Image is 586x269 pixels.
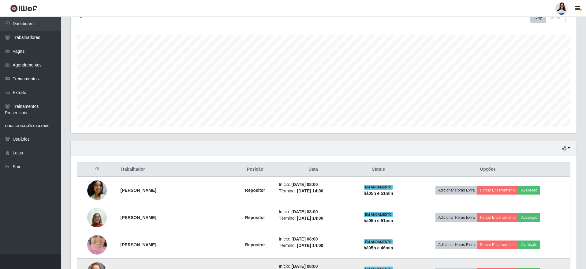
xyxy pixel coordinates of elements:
button: Avaliação [518,186,540,195]
span: EM ANDAMENTO [364,212,393,217]
li: Início: [279,209,348,215]
li: Início: [279,236,348,242]
button: Forçar Encerramento [477,213,518,222]
img: 1758732017392.jpeg [87,204,107,230]
button: Forçar Encerramento [477,186,518,195]
strong: [PERSON_NAME] [121,188,156,193]
strong: [PERSON_NAME] [121,242,156,247]
button: Adicionar Horas Extra [435,186,477,195]
th: Data [275,162,351,177]
th: Trabalhador [117,162,235,177]
time: [DATE] 14:00 [297,216,323,221]
strong: Repositor [245,242,265,247]
strong: há 05 h e 51 min [364,191,393,196]
time: [DATE] 08:00 [291,264,318,269]
span: EM ANDAMENTO [364,239,393,244]
button: Adicionar Horas Extra [435,241,477,249]
time: [DATE] 08:00 [291,182,318,187]
button: Avaliação [518,213,540,222]
div: First group [530,12,565,23]
span: EM ANDAMENTO [364,185,393,190]
th: Posição [235,162,275,177]
time: [DATE] 14:00 [297,243,323,248]
li: Término: [279,188,348,194]
li: Término: [279,242,348,249]
th: Opções [405,162,570,177]
div: Toolbar with button groups [530,12,570,23]
img: 1753380554375.jpeg [87,227,107,262]
button: Day [530,12,546,23]
time: [DATE] 08:00 [291,209,318,214]
li: Início: [279,181,348,188]
strong: Repositor [245,188,265,193]
button: Avaliação [518,241,540,249]
strong: há 05 h e 46 min [364,245,393,250]
button: Month [546,12,565,23]
strong: [PERSON_NAME] [121,215,156,220]
img: CoreUI Logo [10,5,37,12]
time: [DATE] 08:00 [291,237,318,241]
li: Término: [279,215,348,222]
button: Forçar Encerramento [477,241,518,249]
strong: Repositor [245,215,265,220]
time: [DATE] 14:00 [297,188,323,193]
strong: há 05 h e 51 min [364,218,393,223]
img: 1748893020398.jpeg [87,180,107,200]
button: Adicionar Horas Extra [435,213,477,222]
th: Status [351,162,405,177]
